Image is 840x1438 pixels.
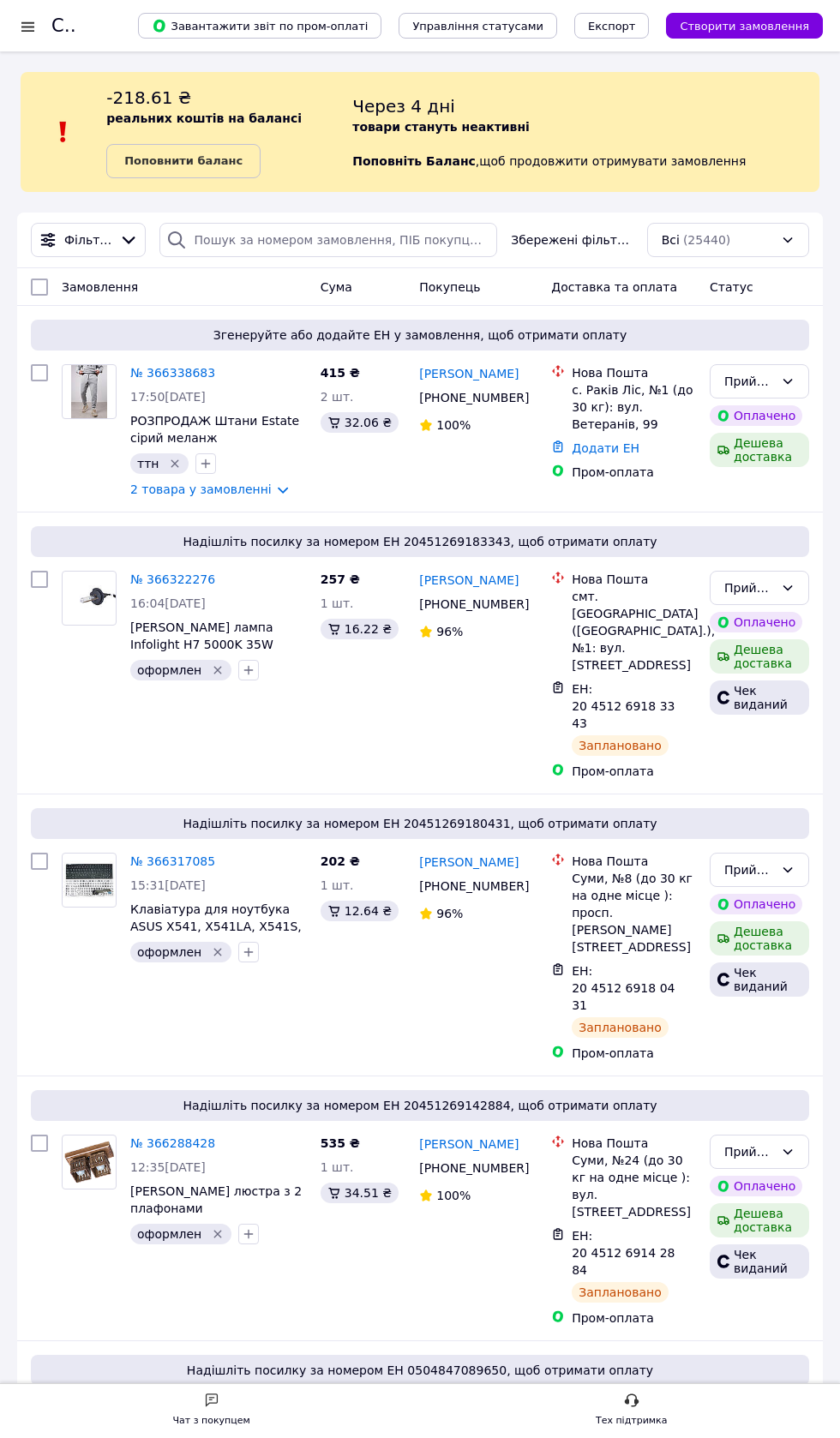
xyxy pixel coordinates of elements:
[436,418,471,432] span: 100%
[419,1161,529,1175] span: [PHONE_NUMBER]
[724,372,774,391] div: Прийнято
[419,572,519,589] a: [PERSON_NAME]
[321,878,354,892] span: 1 шт.
[130,572,215,586] a: № 366322276
[38,1362,802,1379] span: Надішліть посилку за номером ЕН 0504847089650, щоб отримати оплату
[710,921,809,956] div: Дешева доставка
[436,1189,471,1202] span: 100%
[130,620,273,651] span: [PERSON_NAME] лампа Infolight H7 5000K 35W
[680,20,809,33] span: Створити замовлення
[551,280,677,294] span: Доставка та оплата
[683,233,730,247] span: (25440)
[572,1309,696,1327] div: Пром-оплата
[710,433,809,467] div: Дешева доставка
[130,1160,206,1174] span: 12:35[DATE]
[412,20,543,33] span: Управління статусами
[38,815,802,832] span: Надішліть посилку за номером ЕН 20451269180431, щоб отримати оплату
[572,1017,669,1038] div: Заплановано
[436,907,463,920] span: 96%
[106,111,302,125] b: реальних коштів на балансі
[710,962,809,997] div: Чек виданий
[321,854,360,868] span: 202 ₴
[38,1097,802,1114] span: Надішліть посилку за номером ЕН 20451269142884, щоб отримати оплату
[419,280,480,294] span: Покупець
[130,854,215,868] a: № 366317085
[321,901,399,921] div: 12.64 ₴
[596,1412,668,1429] div: Тех підтримка
[419,879,529,893] span: [PHONE_NUMBER]
[419,597,529,611] span: [PHONE_NUMBER]
[572,1045,696,1062] div: Пром-оплата
[572,441,639,455] a: Додати ЕН
[321,390,354,404] span: 2 шт.
[572,1229,675,1277] span: ЕН: 20 4512 6914 2884
[352,86,819,178] div: , щоб продовжити отримувати замовлення
[321,596,354,610] span: 1 шт.
[572,763,696,780] div: Пром-оплата
[130,902,302,968] a: Клавіатура для ноутбука ASUS X541, X541LA, X541S, X541SA, X541UA, R541, R541U
[419,391,529,404] span: [PHONE_NUMBER]
[62,364,117,419] a: Фото товару
[724,578,774,597] div: Прийнято
[710,1244,809,1279] div: Чек виданий
[710,405,802,426] div: Оплачено
[321,572,360,586] span: 257 ₴
[572,853,696,870] div: Нова Пошта
[130,1184,302,1215] span: [PERSON_NAME] люстра з 2 плафонами
[321,1183,399,1203] div: 34.51 ₴
[710,1203,809,1237] div: Дешева доставка
[399,13,557,39] button: Управління статусами
[572,964,675,1012] span: ЕН: 20 4512 6918 0431
[51,119,76,145] img: :exclamation:
[63,1140,116,1185] img: Фото товару
[106,144,261,178] a: Поповнити баланс
[419,854,519,871] a: [PERSON_NAME]
[710,1176,802,1196] div: Оплачено
[572,571,696,588] div: Нова Пошта
[130,414,299,445] a: РОЗПРОДАЖ Штани Estate сірий меланж
[138,13,381,39] button: Завантажити звіт по пром-оплаті
[572,1152,696,1220] div: Суми, №24 (до 30 кг на одне місце ): вул. [STREET_ADDRESS]
[572,682,675,730] span: ЕН: 20 4512 6918 3343
[572,1282,669,1303] div: Заплановано
[159,223,498,257] input: Пошук за номером замовлення, ПІБ покупця, номером телефону, Email, номером накладної
[321,366,360,380] span: 415 ₴
[321,619,399,639] div: 16.22 ₴
[211,1227,225,1241] svg: Видалити мітку
[724,1142,774,1161] div: Прийнято
[352,120,530,134] b: товари стануть неактивні
[130,366,215,380] a: № 366338683
[51,15,225,36] h1: Список замовлень
[62,853,117,908] a: Фото товару
[130,390,206,404] span: 17:50[DATE]
[710,280,753,294] span: Статус
[419,1135,519,1153] a: [PERSON_NAME]
[710,894,802,914] div: Оплачено
[137,663,201,677] span: оформлен
[137,457,159,470] span: ттн
[321,412,399,433] div: 32.06 ₴
[710,639,809,674] div: Дешева доставка
[710,612,802,632] div: Оплачено
[211,663,225,677] svg: Видалити мітку
[511,231,633,249] span: Збережені фільтри:
[173,1412,250,1429] div: Чат з покупцем
[321,1160,354,1174] span: 1 шт.
[71,365,107,418] img: Фото товару
[710,680,809,715] div: Чек виданий
[152,18,368,33] span: Завантажити звіт по пром-оплаті
[62,1135,117,1189] a: Фото товару
[211,945,225,959] svg: Видалити мітку
[62,571,117,626] a: Фото товару
[106,87,191,108] span: -218.61 ₴
[64,231,112,249] span: Фільтри
[649,18,823,32] a: Створити замовлення
[572,735,669,756] div: Заплановано
[38,533,802,550] span: Надішліть посилку за номером ЕН 20451269183343, щоб отримати оплату
[666,13,823,39] button: Створити замовлення
[588,20,636,33] span: Експорт
[572,464,696,481] div: Пром-оплата
[62,280,138,294] span: Замовлення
